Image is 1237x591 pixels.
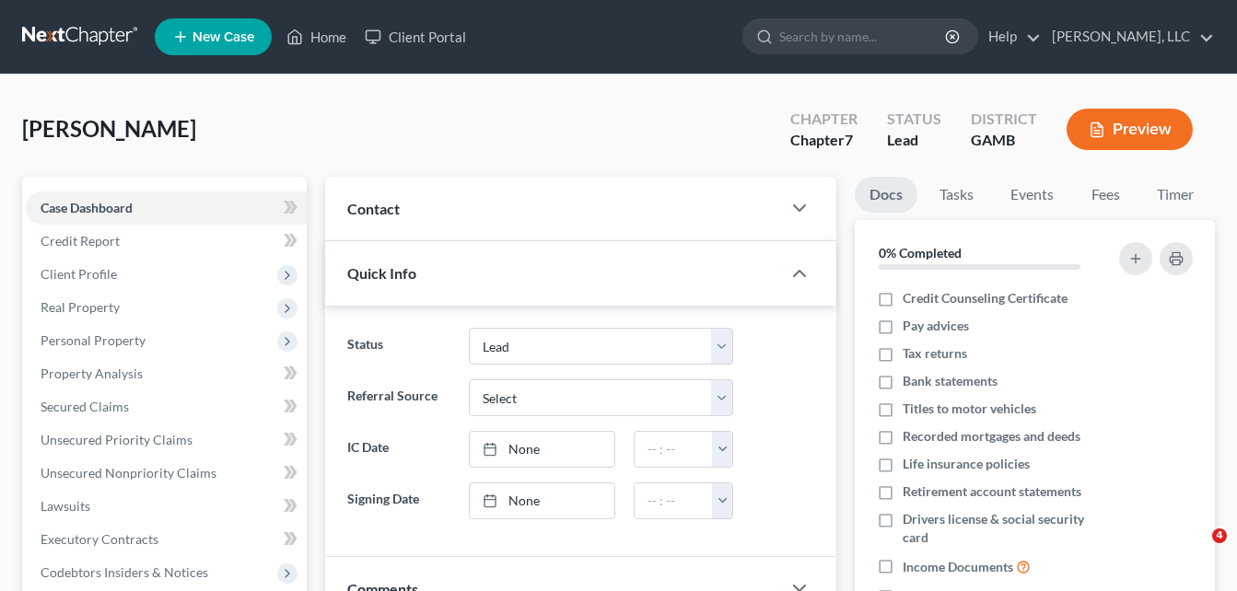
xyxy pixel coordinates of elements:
a: [PERSON_NAME], LLC [1043,20,1214,53]
input: -- : -- [635,432,713,467]
span: Retirement account statements [903,482,1081,501]
span: Drivers license & social security card [903,510,1109,547]
span: Pay advices [903,317,969,335]
strong: 0% Completed [879,245,962,261]
label: IC Date [338,431,460,468]
span: Quick Info [347,264,416,282]
div: District [971,109,1037,130]
a: Credit Report [26,225,307,258]
span: 4 [1212,528,1227,543]
div: Status [887,109,941,130]
span: Real Property [41,299,120,315]
span: New Case [193,30,254,44]
label: Signing Date [338,482,460,519]
a: Property Analysis [26,357,307,390]
a: Events [996,177,1068,213]
span: Property Analysis [41,365,143,381]
button: Preview [1067,109,1193,150]
a: Secured Claims [26,390,307,423]
div: Chapter [790,109,858,130]
a: Fees [1076,177,1135,213]
span: Secured Claims [41,399,129,414]
a: None [470,432,614,467]
a: Case Dashboard [26,191,307,225]
input: -- : -- [635,483,713,518]
a: Help [979,20,1041,53]
div: Chapter [790,130,858,151]
a: Home [277,20,356,53]
a: Client Portal [356,20,475,53]
div: GAMB [971,130,1037,151]
span: [PERSON_NAME] [22,115,196,142]
span: Contact [347,200,400,217]
span: Unsecured Nonpriority Claims [41,465,216,481]
div: Lead [887,130,941,151]
input: Search by name... [779,19,948,53]
span: Life insurance policies [903,455,1030,473]
a: Unsecured Nonpriority Claims [26,457,307,490]
span: Titles to motor vehicles [903,400,1036,418]
span: Credit Counseling Certificate [903,289,1068,307]
a: None [470,483,614,518]
a: Timer [1142,177,1208,213]
span: Case Dashboard [41,200,133,215]
span: Codebtors Insiders & Notices [41,564,208,580]
a: Tasks [925,177,988,213]
span: Recorded mortgages and deeds [903,427,1080,446]
span: 7 [845,131,853,148]
span: Unsecured Priority Claims [41,432,193,447]
span: Credit Report [41,233,120,249]
a: Lawsuits [26,490,307,523]
span: Tax returns [903,344,967,363]
label: Status [338,328,460,365]
span: Lawsuits [41,498,90,514]
a: Docs [855,177,917,213]
span: Personal Property [41,332,146,348]
label: Referral Source [338,379,460,416]
a: Executory Contracts [26,523,307,556]
span: Income Documents [903,558,1013,576]
span: Bank statements [903,372,998,390]
span: Client Profile [41,266,117,282]
a: Unsecured Priority Claims [26,423,307,457]
span: Executory Contracts [41,531,158,547]
iframe: Intercom live chat [1174,528,1219,573]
